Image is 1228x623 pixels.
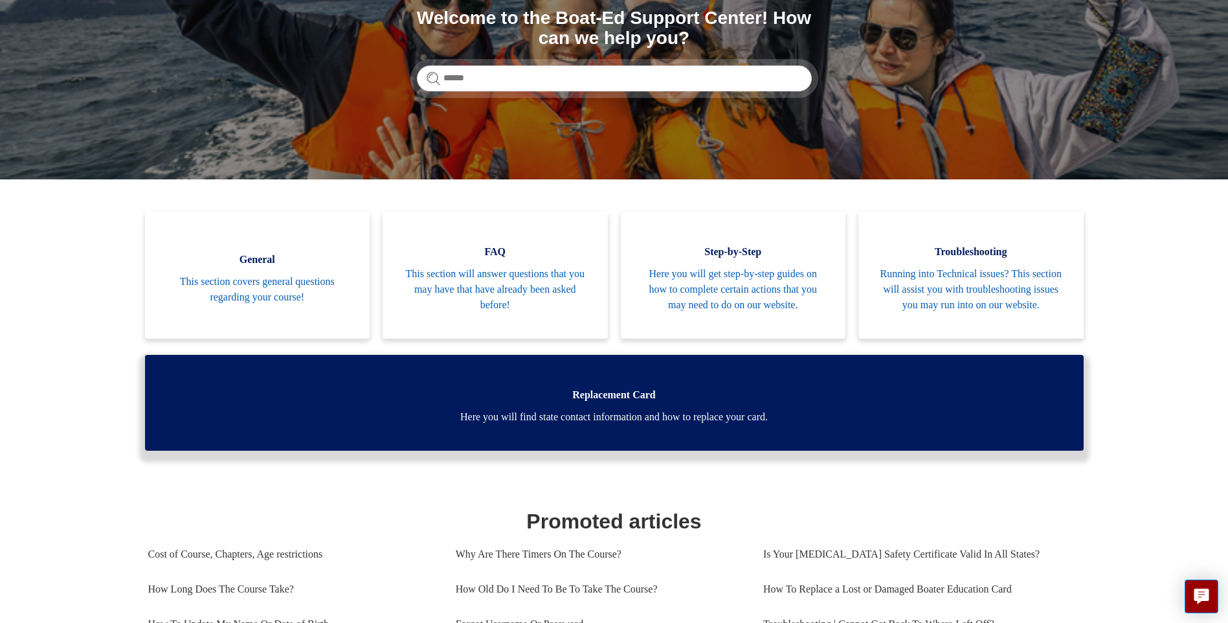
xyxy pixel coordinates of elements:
h1: Promoted articles [148,506,1080,537]
span: FAQ [402,244,588,260]
a: How Long Does The Course Take? [148,572,436,607]
span: This section covers general questions regarding your course! [164,274,351,305]
a: Troubleshooting Running into Technical issues? This section will assist you with troubleshooting ... [858,212,1084,339]
a: Step-by-Step Here you will get step-by-step guides on how to complete certain actions that you ma... [621,212,846,339]
a: How To Replace a Lost or Damaged Boater Education Card [763,572,1071,607]
a: FAQ This section will answer questions that you may have that have already been asked before! [383,212,608,339]
a: Cost of Course, Chapters, Age restrictions [148,537,436,572]
span: Troubleshooting [878,244,1064,260]
span: Replacement Card [164,387,1064,403]
span: General [164,252,351,267]
span: Here you will get step-by-step guides on how to complete certain actions that you may need to do ... [640,266,827,313]
a: Is Your [MEDICAL_DATA] Safety Certificate Valid In All States? [763,537,1071,572]
a: Why Are There Timers On The Course? [456,537,744,572]
button: Live chat [1185,580,1218,613]
span: Step-by-Step [640,244,827,260]
span: Here you will find state contact information and how to replace your card. [164,409,1064,425]
h1: Welcome to the Boat-Ed Support Center! How can we help you? [417,8,812,49]
a: Replacement Card Here you will find state contact information and how to replace your card. [145,355,1084,451]
a: General This section covers general questions regarding your course! [145,212,370,339]
input: Search [417,65,812,91]
a: How Old Do I Need To Be To Take The Course? [456,572,744,607]
span: Running into Technical issues? This section will assist you with troubleshooting issues you may r... [878,266,1064,313]
span: This section will answer questions that you may have that have already been asked before! [402,266,588,313]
